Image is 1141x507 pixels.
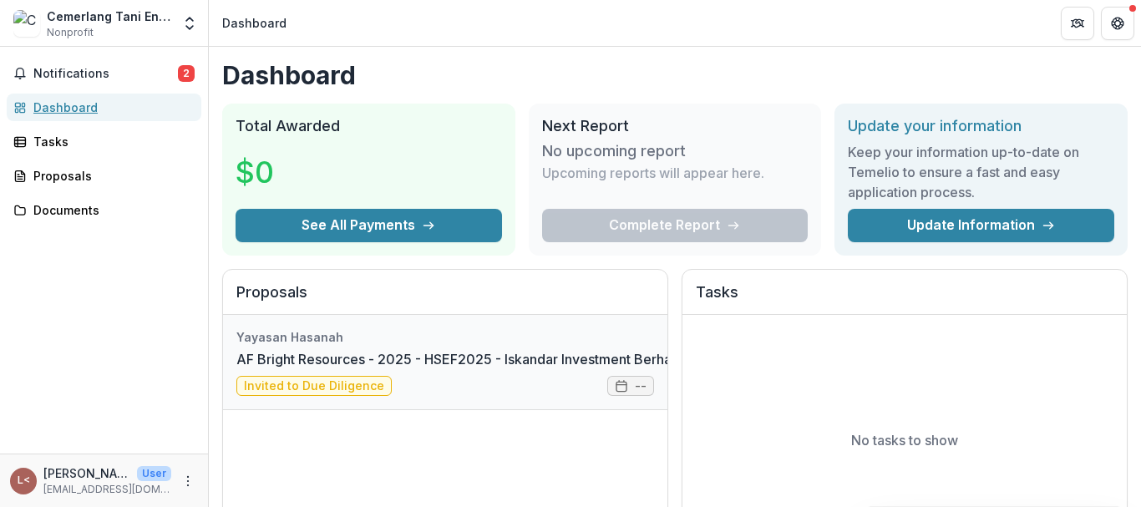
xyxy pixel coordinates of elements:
p: User [137,466,171,481]
a: Update Information [848,209,1114,242]
p: Upcoming reports will appear here. [542,163,764,183]
h2: Next Report [542,117,809,135]
button: Get Help [1101,7,1134,40]
div: Dashboard [222,14,287,32]
a: Dashboard [7,94,201,121]
p: [EMAIL_ADDRESS][DOMAIN_NAME] [43,482,171,497]
p: [PERSON_NAME] <[EMAIL_ADDRESS][DOMAIN_NAME]> [43,464,130,482]
h3: Keep your information up-to-date on Temelio to ensure a fast and easy application process. [848,142,1114,202]
span: Nonprofit [47,25,94,40]
button: More [178,471,198,491]
nav: breadcrumb [216,11,293,35]
img: Cemerlang Tani Enterprise [13,10,40,37]
h2: Update your information [848,117,1114,135]
button: See All Payments [236,209,502,242]
button: Open entity switcher [178,7,201,40]
div: Liyana Farhanah <liyanafarhanah86@gmail.com> [18,475,30,486]
h3: No upcoming report [542,142,686,160]
div: Proposals [33,167,188,185]
a: Documents [7,196,201,224]
div: Dashboard [33,99,188,116]
h1: Dashboard [222,60,1128,90]
h2: Tasks [696,283,1113,315]
a: AF Bright Resources - 2025 - HSEF2025 - Iskandar Investment Berhad [236,349,680,369]
div: Tasks [33,133,188,150]
h2: Proposals [236,283,654,315]
button: Partners [1061,7,1094,40]
div: Documents [33,201,188,219]
h2: Total Awarded [236,117,502,135]
p: No tasks to show [851,430,958,450]
span: 2 [178,65,195,82]
a: Tasks [7,128,201,155]
button: Notifications2 [7,60,201,87]
div: Cemerlang Tani Enterprise [47,8,171,25]
h3: $0 [236,150,361,195]
a: Proposals [7,162,201,190]
span: Notifications [33,67,178,81]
